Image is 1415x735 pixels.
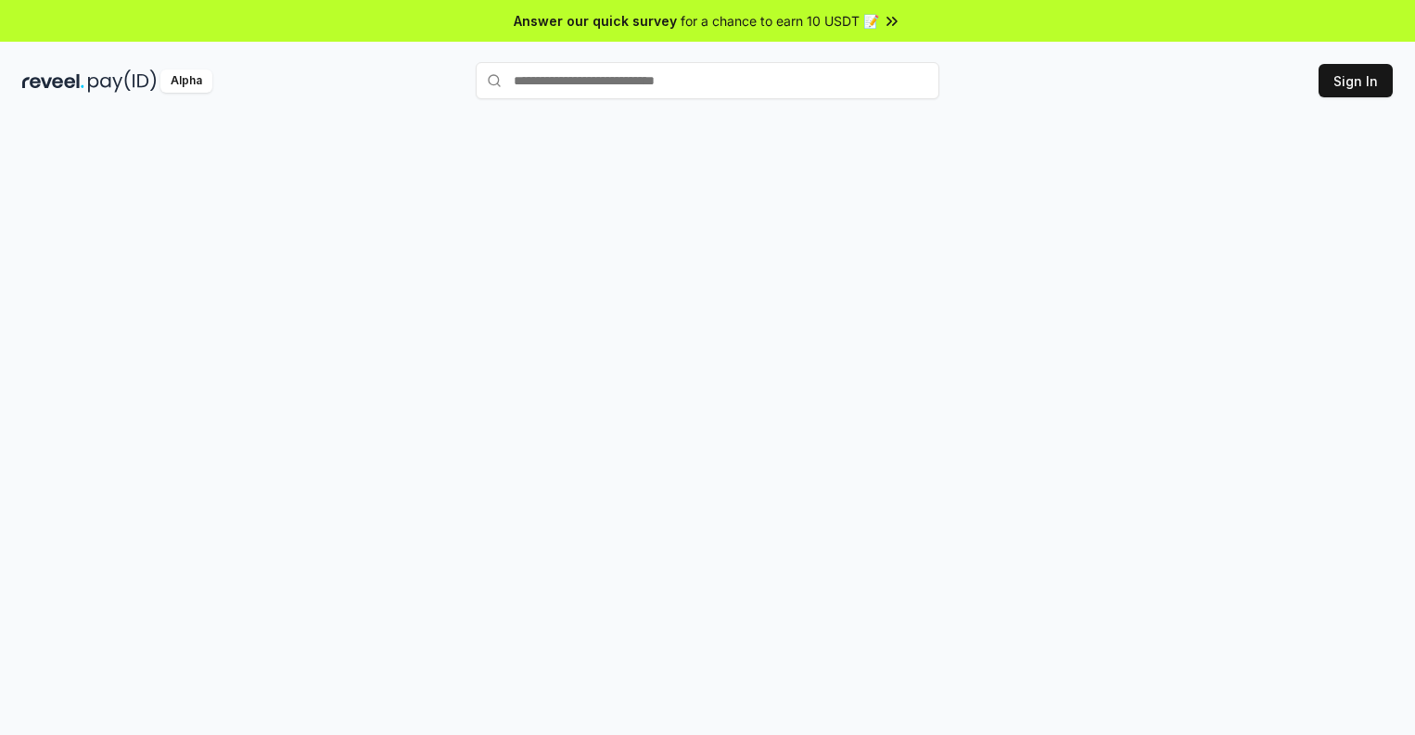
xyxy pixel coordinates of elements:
[514,11,677,31] span: Answer our quick survey
[88,70,157,93] img: pay_id
[1319,64,1393,97] button: Sign In
[681,11,879,31] span: for a chance to earn 10 USDT 📝
[22,70,84,93] img: reveel_dark
[160,70,212,93] div: Alpha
